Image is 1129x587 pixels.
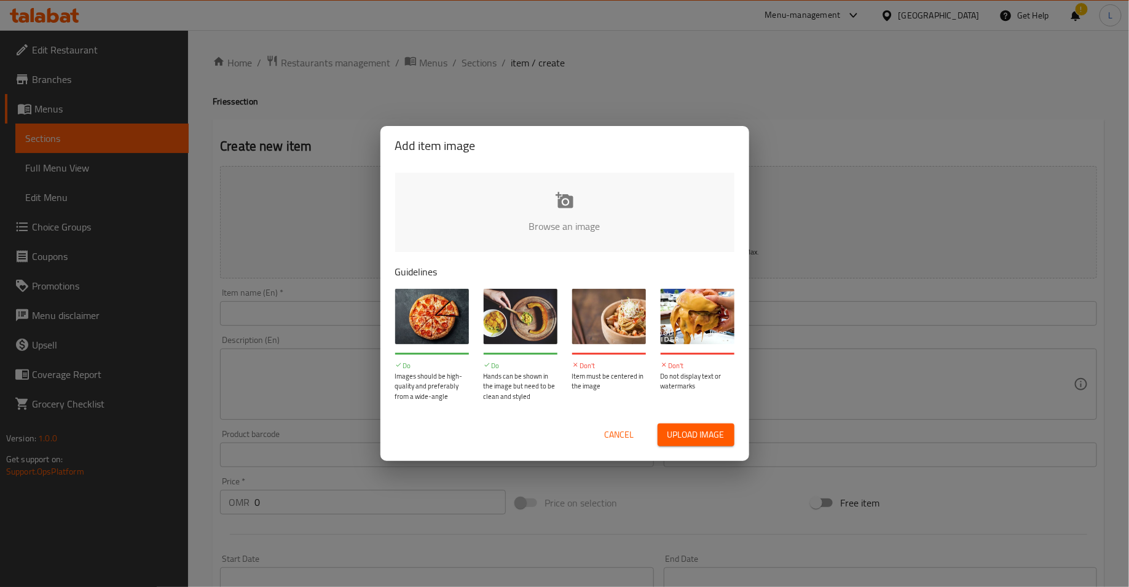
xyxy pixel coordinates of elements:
span: Cancel [605,427,634,443]
p: Do [395,361,469,371]
img: guide-img-2@3x.jpg [484,289,557,344]
p: Do not display text or watermarks [661,371,734,392]
p: Item must be centered in the image [572,371,646,392]
img: guide-img-4@3x.jpg [661,289,734,344]
img: guide-img-3@3x.jpg [572,289,646,344]
button: Upload image [658,424,734,446]
p: Do [484,361,557,371]
p: Hands can be shown in the image but need to be clean and styled [484,371,557,402]
p: Don't [661,361,734,371]
img: guide-img-1@3x.jpg [395,289,469,344]
p: Don't [572,361,646,371]
button: Cancel [600,424,639,446]
p: Guidelines [395,264,734,279]
p: Images should be high-quality and preferably from a wide-angle [395,371,469,402]
span: Upload image [667,427,725,443]
h2: Add item image [395,136,734,156]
